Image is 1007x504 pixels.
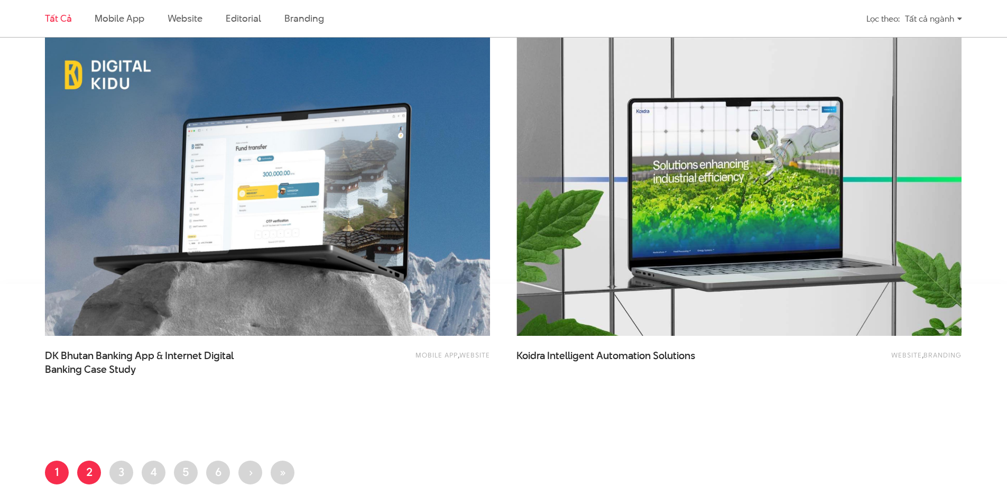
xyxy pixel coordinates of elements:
a: Website [459,350,490,360]
a: Mobile app [95,12,144,25]
div: , [783,349,962,370]
span: Koidra [516,349,545,363]
a: Editorial [226,12,261,25]
a: 2 [77,461,101,484]
a: Branding [923,350,962,360]
div: Lọc theo: [866,10,900,28]
a: 6 [206,461,230,484]
span: DK Bhutan Banking App & Internet Digital [45,349,256,375]
a: 4 [142,461,165,484]
a: Tất cả [45,12,71,25]
span: » [279,464,286,480]
span: Solutions [653,349,695,363]
a: Mobile app [415,350,458,360]
a: Website [168,12,202,25]
span: › [248,464,253,480]
div: Tất cả ngành [905,10,962,28]
a: Branding [284,12,324,25]
img: DK-Bhutan [45,38,490,336]
a: DK Bhutan Banking App & Internet DigitalBanking Case Study [45,349,256,375]
div: , [312,349,490,370]
span: Banking Case Study [45,363,136,377]
img: Koidra Thumbnail [516,38,962,336]
a: 5 [174,461,198,484]
span: Automation [596,349,651,363]
a: Website [891,350,922,360]
span: Intelligent [547,349,594,363]
a: 3 [109,461,133,484]
a: Koidra Intelligent Automation Solutions [516,349,728,375]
